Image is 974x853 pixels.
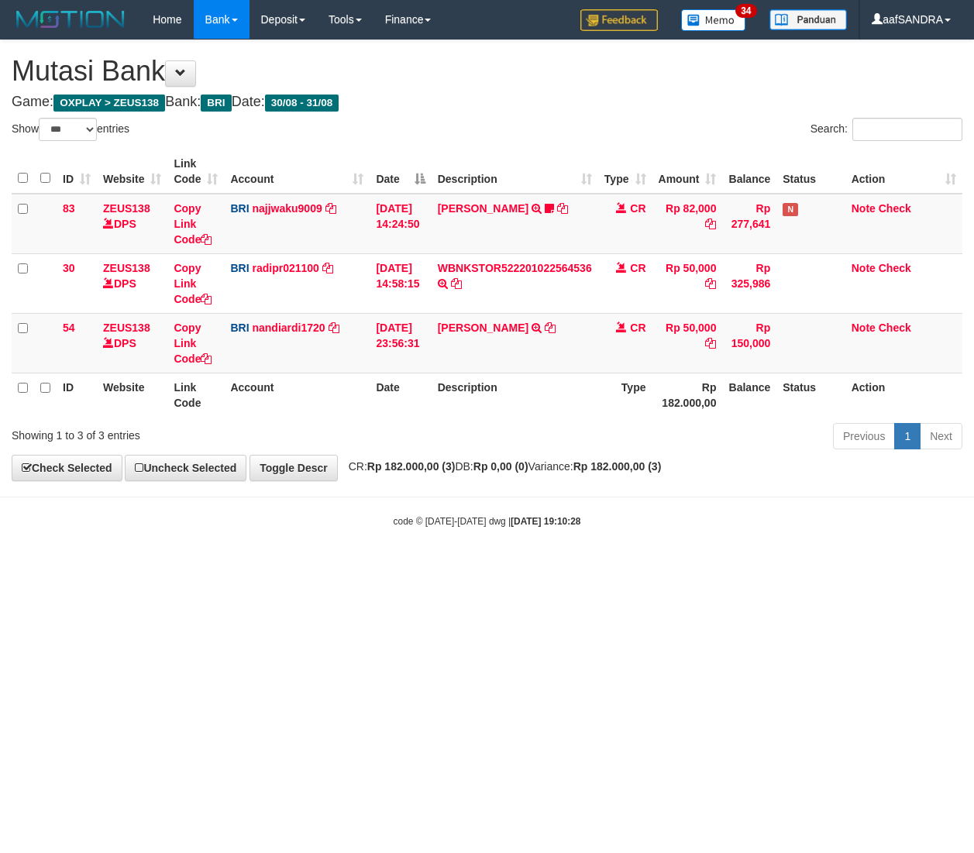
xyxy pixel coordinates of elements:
[845,150,962,194] th: Action: activate to sort column ascending
[367,460,456,473] strong: Rp 182.000,00 (3)
[705,337,716,349] a: Copy Rp 50,000 to clipboard
[852,202,876,215] a: Note
[769,9,847,30] img: panduan.png
[735,4,756,18] span: 34
[63,202,75,215] span: 83
[438,322,528,334] a: [PERSON_NAME]
[557,202,568,215] a: Copy TARI PRATIWI to clipboard
[705,218,716,230] a: Copy Rp 82,000 to clipboard
[230,322,249,334] span: BRI
[12,455,122,481] a: Check Selected
[845,373,962,417] th: Action
[722,373,776,417] th: Balance
[652,313,723,373] td: Rp 50,000
[776,150,845,194] th: Status
[852,322,876,334] a: Note
[852,262,876,274] a: Note
[722,194,776,254] td: Rp 277,641
[97,313,167,373] td: DPS
[783,203,798,216] span: Has Note
[652,150,723,194] th: Amount: activate to sort column ascending
[57,150,97,194] th: ID: activate to sort column ascending
[630,202,645,215] span: CR
[598,150,652,194] th: Type: activate to sort column ascending
[511,516,580,527] strong: [DATE] 19:10:28
[39,118,97,141] select: Showentries
[325,202,336,215] a: Copy najjwaku9009 to clipboard
[174,262,212,305] a: Copy Link Code
[438,202,528,215] a: [PERSON_NAME]
[224,150,370,194] th: Account: activate to sort column ascending
[705,277,716,290] a: Copy Rp 50,000 to clipboard
[252,262,318,274] a: radipr021100
[432,150,598,194] th: Description: activate to sort column ascending
[12,118,129,141] label: Show entries
[63,322,75,334] span: 54
[432,373,598,417] th: Description
[167,150,224,194] th: Link Code: activate to sort column ascending
[63,262,75,274] span: 30
[598,373,652,417] th: Type
[722,253,776,313] td: Rp 325,986
[250,455,338,481] a: Toggle Descr
[53,95,165,112] span: OXPLAY > ZEUS138
[97,150,167,194] th: Website: activate to sort column ascending
[97,194,167,254] td: DPS
[103,202,150,215] a: ZEUS138
[630,322,645,334] span: CR
[573,460,662,473] strong: Rp 182.000,00 (3)
[722,313,776,373] td: Rp 150,000
[57,373,97,417] th: ID
[174,202,212,246] a: Copy Link Code
[370,253,431,313] td: [DATE] 14:58:15
[652,194,723,254] td: Rp 82,000
[630,262,645,274] span: CR
[174,322,212,365] a: Copy Link Code
[97,373,167,417] th: Website
[879,322,911,334] a: Check
[97,253,167,313] td: DPS
[329,322,339,334] a: Copy nandiardi1720 to clipboard
[322,262,333,274] a: Copy radipr021100 to clipboard
[879,262,911,274] a: Check
[451,277,462,290] a: Copy WBNKSTOR522201022564536 to clipboard
[394,516,581,527] small: code © [DATE]-[DATE] dwg |
[252,322,325,334] a: nandiardi1720
[545,322,556,334] a: Copy VALENTINO LAHU to clipboard
[811,118,962,141] label: Search:
[852,118,962,141] input: Search:
[438,262,592,274] a: WBNKSTOR522201022564536
[370,194,431,254] td: [DATE] 14:24:50
[370,150,431,194] th: Date: activate to sort column descending
[722,150,776,194] th: Balance
[12,95,962,110] h4: Game: Bank: Date:
[103,322,150,334] a: ZEUS138
[580,9,658,31] img: Feedback.jpg
[879,202,911,215] a: Check
[894,423,921,449] a: 1
[224,373,370,417] th: Account
[473,460,528,473] strong: Rp 0,00 (0)
[230,202,249,215] span: BRI
[920,423,962,449] a: Next
[370,373,431,417] th: Date
[12,56,962,87] h1: Mutasi Bank
[341,460,662,473] span: CR: DB: Variance:
[167,373,224,417] th: Link Code
[252,202,322,215] a: najjwaku9009
[103,262,150,274] a: ZEUS138
[776,373,845,417] th: Status
[652,373,723,417] th: Rp 182.000,00
[12,421,394,443] div: Showing 1 to 3 of 3 entries
[652,253,723,313] td: Rp 50,000
[370,313,431,373] td: [DATE] 23:56:31
[681,9,746,31] img: Button%20Memo.svg
[12,8,129,31] img: MOTION_logo.png
[833,423,895,449] a: Previous
[265,95,339,112] span: 30/08 - 31/08
[201,95,231,112] span: BRI
[125,455,246,481] a: Uncheck Selected
[230,262,249,274] span: BRI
